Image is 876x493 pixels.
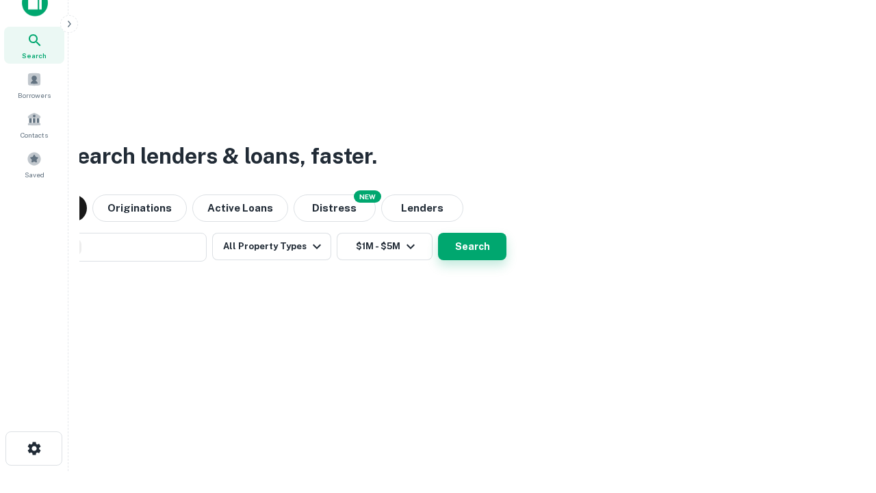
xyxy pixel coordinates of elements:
button: Lenders [381,194,463,222]
iframe: Chat Widget [808,383,876,449]
button: All Property Types [212,233,331,260]
span: Search [22,50,47,61]
button: Originations [92,194,187,222]
h3: Search lenders & loans, faster. [62,140,377,173]
button: Active Loans [192,194,288,222]
span: Borrowers [18,90,51,101]
a: Borrowers [4,66,64,103]
button: $1M - $5M [337,233,433,260]
a: Search [4,27,64,64]
a: Saved [4,146,64,183]
div: NEW [354,190,381,203]
a: Contacts [4,106,64,143]
span: Saved [25,169,44,180]
button: Search distressed loans with lien and other non-mortgage details. [294,194,376,222]
button: Search [438,233,506,260]
span: Contacts [21,129,48,140]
